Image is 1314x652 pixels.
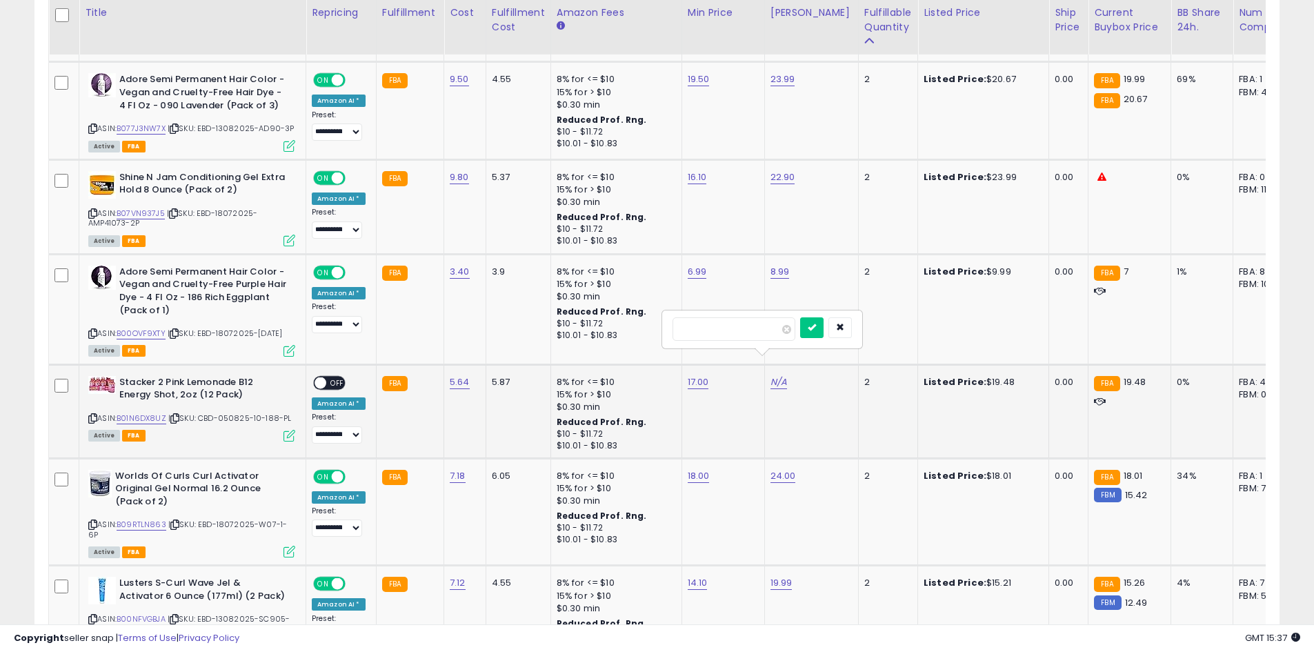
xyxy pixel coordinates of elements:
[1239,590,1284,602] div: FBM: 5
[1239,278,1284,290] div: FBM: 10
[14,631,64,644] strong: Copyright
[1177,266,1222,278] div: 1%
[315,266,332,278] span: ON
[557,290,671,303] div: $0.30 min
[382,73,408,88] small: FBA
[557,330,671,342] div: $10.01 - $10.83
[382,171,408,186] small: FBA
[492,6,545,34] div: Fulfillment Cost
[557,184,671,196] div: 15% for > $10
[88,141,120,152] span: All listings currently available for purchase on Amazon
[924,6,1043,20] div: Listed Price
[1239,266,1284,278] div: FBA: 8
[1055,577,1077,589] div: 0.00
[1239,171,1284,184] div: FBA: 0
[450,265,470,279] a: 3.40
[770,72,795,86] a: 23.99
[117,413,166,424] a: B01N6DX8UZ
[557,495,671,507] div: $0.30 min
[770,170,795,184] a: 22.90
[492,470,540,482] div: 6.05
[864,266,907,278] div: 2
[924,73,1038,86] div: $20.67
[326,377,348,388] span: OFF
[864,171,907,184] div: 2
[924,376,1038,388] div: $19.48
[557,482,671,495] div: 15% for > $10
[1239,376,1284,388] div: FBA: 4
[1239,470,1284,482] div: FBA: 1
[315,471,332,482] span: ON
[122,235,146,247] span: FBA
[122,430,146,442] span: FBA
[168,123,295,134] span: | SKU: EBD-13082025-AD90-3P
[119,266,287,320] b: Adore Semi Permanent Hair Color - Vegan and Cruelty-Free Purple Hair Dye - 4 Fl Oz - 186 Rich Egg...
[924,72,986,86] b: Listed Price:
[1125,488,1148,502] span: 15.42
[88,171,116,199] img: 41mDEcmy5KL._SL40_.jpg
[557,602,671,615] div: $0.30 min
[1177,6,1227,34] div: BB Share 24h.
[1245,631,1300,644] span: 2025-09-10 15:37 GMT
[1177,73,1222,86] div: 69%
[88,208,257,228] span: | SKU: EBD-18072025-AMP41073-2P
[1094,577,1119,592] small: FBA
[557,590,671,602] div: 15% for > $10
[119,376,287,405] b: Stacker 2 Pink Lemonade B12 Energy Shot, 2oz (12 Pack)
[557,470,671,482] div: 8% for <= $10
[1094,266,1119,281] small: FBA
[85,6,300,20] div: Title
[688,170,707,184] a: 16.10
[1125,596,1148,609] span: 12.49
[450,72,469,86] a: 9.50
[88,266,116,290] img: 41M1IR2r4OL._SL40_.jpg
[344,578,366,590] span: OFF
[117,519,166,531] a: B09RTLN863
[88,345,120,357] span: All listings currently available for purchase on Amazon
[312,110,366,141] div: Preset:
[924,265,986,278] b: Listed Price:
[924,170,986,184] b: Listed Price:
[1055,470,1077,482] div: 0.00
[1239,6,1289,34] div: Num of Comp.
[88,235,120,247] span: All listings currently available for purchase on Amazon
[312,6,370,20] div: Repricing
[1124,92,1148,106] span: 20.67
[312,208,366,239] div: Preset:
[770,265,790,279] a: 8.99
[117,328,166,339] a: B00OVF9XTY
[1239,184,1284,196] div: FBM: 11
[312,413,366,444] div: Preset:
[1055,6,1082,34] div: Ship Price
[122,141,146,152] span: FBA
[924,576,986,589] b: Listed Price:
[1124,469,1143,482] span: 18.01
[312,506,366,537] div: Preset:
[88,470,112,497] img: 41FSkGVINUL._SL40_.jpg
[557,171,671,184] div: 8% for <= $10
[688,72,710,86] a: 19.50
[450,170,469,184] a: 9.80
[492,73,540,86] div: 4.55
[492,266,540,278] div: 3.9
[557,196,671,208] div: $0.30 min
[688,6,759,20] div: Min Price
[770,576,793,590] a: 19.99
[557,138,671,150] div: $10.01 - $10.83
[168,328,282,339] span: | SKU: EBD-18072025-[DATE]
[1177,577,1222,589] div: 4%
[1094,488,1121,502] small: FBM
[864,376,907,388] div: 2
[557,401,671,413] div: $0.30 min
[14,632,239,645] div: seller snap | |
[557,73,671,86] div: 8% for <= $10
[1239,73,1284,86] div: FBA: 1
[1094,73,1119,88] small: FBA
[312,598,366,611] div: Amazon AI *
[770,375,787,389] a: N/A
[557,428,671,440] div: $10 - $11.72
[557,20,565,32] small: Amazon Fees.
[450,576,466,590] a: 7.12
[557,440,671,452] div: $10.01 - $10.83
[450,469,466,483] a: 7.18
